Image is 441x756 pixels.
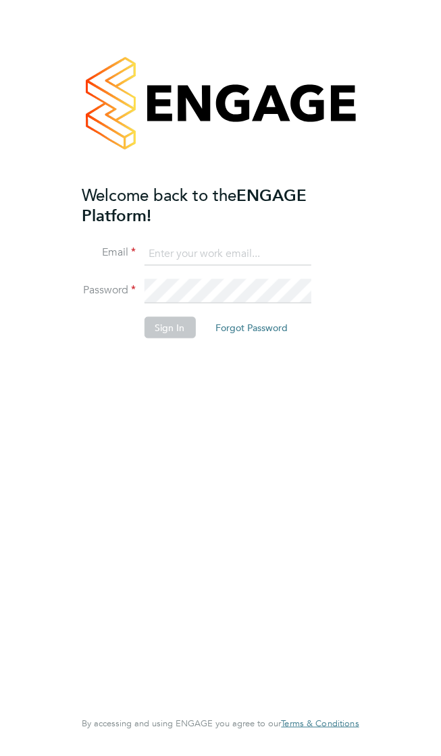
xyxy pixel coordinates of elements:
input: Enter your work email... [144,241,311,266]
span: Welcome back to the [82,184,236,205]
span: By accessing and using ENGAGE you agree to our [82,718,359,729]
h2: ENGAGE Platform! [82,185,345,225]
a: Terms & Conditions [281,718,359,729]
button: Sign In [144,317,195,339]
span: Terms & Conditions [281,718,359,729]
button: Forgot Password [205,317,299,339]
label: Password [82,283,136,297]
label: Email [82,245,136,260]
